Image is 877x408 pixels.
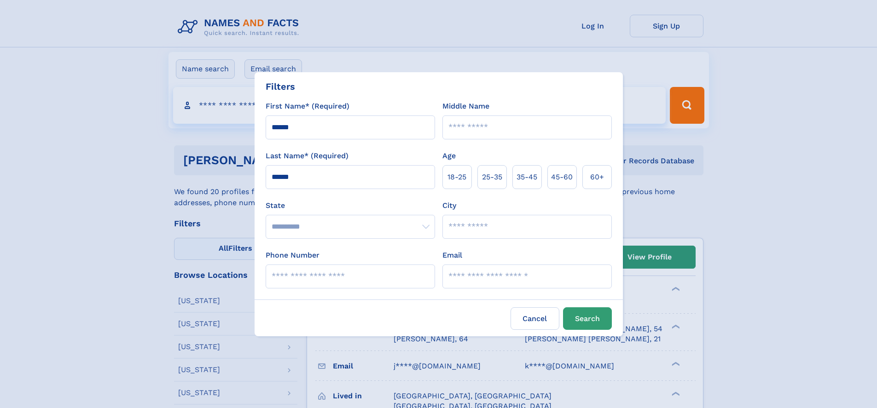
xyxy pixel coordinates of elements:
button: Search [563,307,612,330]
label: Phone Number [266,250,319,261]
label: City [442,200,456,211]
label: Age [442,150,456,161]
div: Filters [266,80,295,93]
label: Middle Name [442,101,489,112]
label: State [266,200,435,211]
span: 35‑45 [517,172,537,183]
label: Email [442,250,462,261]
label: Cancel [511,307,559,330]
label: Last Name* (Required) [266,150,348,161]
span: 18‑25 [447,172,466,183]
label: First Name* (Required) [266,101,349,112]
span: 60+ [590,172,604,183]
span: 45‑60 [551,172,573,183]
span: 25‑35 [482,172,502,183]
